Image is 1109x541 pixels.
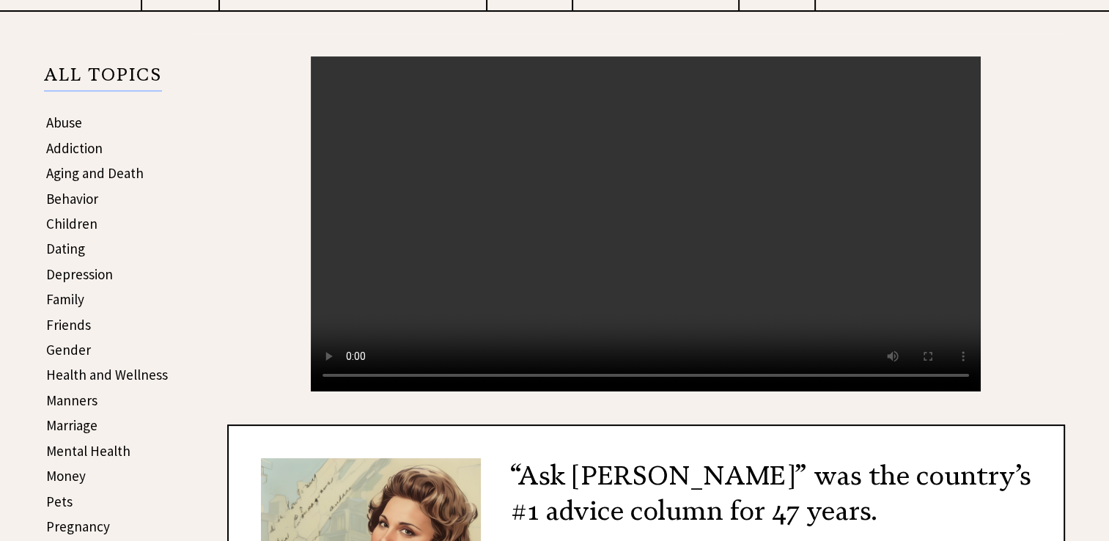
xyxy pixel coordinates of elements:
p: ALL TOPICS [44,67,162,92]
a: Marriage [46,416,97,434]
a: Friends [46,316,91,334]
a: Abuse [46,114,82,131]
a: Behavior [46,190,98,207]
a: Mental Health [46,442,130,460]
h2: “Ask [PERSON_NAME]” was the country’s #1 advice column for 47 years. [261,458,1031,529]
a: Dating [46,240,85,257]
a: Pregnancy [46,518,110,535]
a: Addiction [46,139,103,157]
a: Health and Wellness [46,366,168,383]
video: Your browser does not support the audio element. [311,56,981,391]
a: Depression [46,265,113,283]
a: Gender [46,341,91,358]
a: Family [46,290,84,308]
a: Money [46,467,86,485]
a: Aging and Death [46,164,144,182]
a: Manners [46,391,97,409]
a: Children [46,215,97,232]
a: Pets [46,493,73,510]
